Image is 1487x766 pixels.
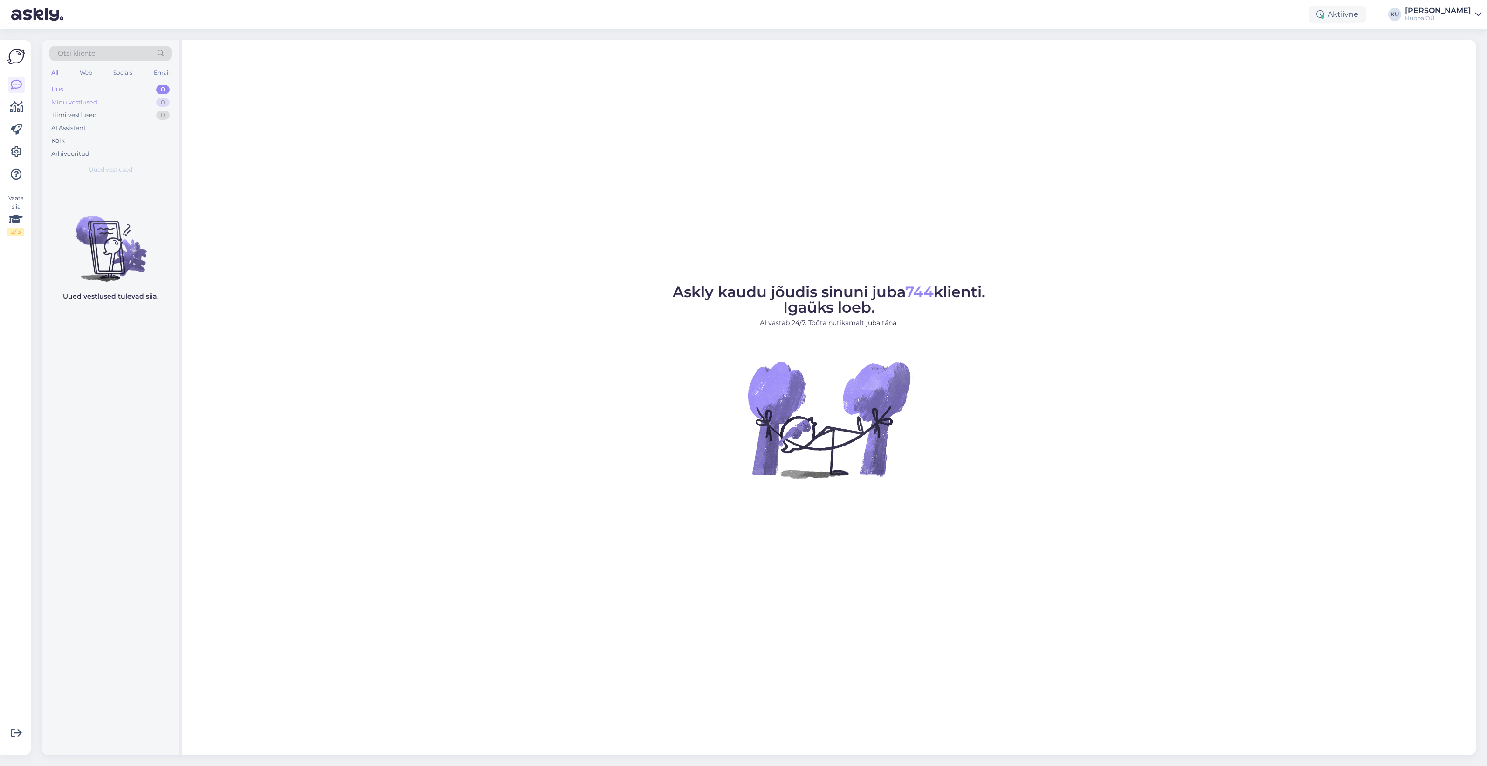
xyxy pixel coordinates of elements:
[51,111,97,120] div: Tiimi vestlused
[63,292,158,301] p: Uued vestlused tulevad siia.
[89,166,132,174] span: Uued vestlused
[51,136,65,146] div: Kõik
[1309,6,1366,23] div: Aktiivne
[745,335,913,503] img: No Chat active
[51,124,86,133] div: AI Assistent
[49,67,60,79] div: All
[51,98,97,107] div: Minu vestlused
[51,85,63,94] div: Uus
[156,85,170,94] div: 0
[673,318,985,328] p: AI vastab 24/7. Tööta nutikamalt juba täna.
[152,67,172,79] div: Email
[156,98,170,107] div: 0
[1405,7,1471,14] div: [PERSON_NAME]
[58,49,95,58] span: Otsi kliente
[1388,8,1401,21] div: KU
[1405,7,1481,22] a: [PERSON_NAME]Huppa OÜ
[7,228,24,236] div: 2 / 3
[7,194,24,236] div: Vaata siia
[7,48,25,65] img: Askly Logo
[156,111,170,120] div: 0
[1405,14,1471,22] div: Huppa OÜ
[111,67,134,79] div: Socials
[673,283,985,316] span: Askly kaudu jõudis sinuni juba klienti. Igaüks loeb.
[42,199,179,283] img: No chats
[905,283,934,301] span: 744
[51,149,89,159] div: Arhiveeritud
[78,67,94,79] div: Web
